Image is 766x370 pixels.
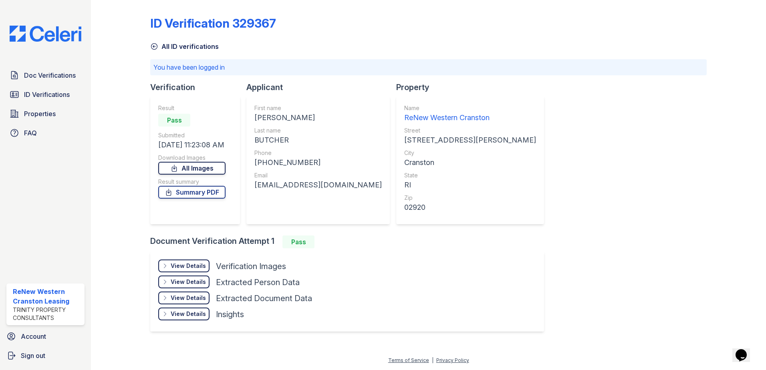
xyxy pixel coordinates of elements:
[21,351,45,360] span: Sign out
[24,109,56,119] span: Properties
[404,149,536,157] div: City
[404,179,536,191] div: RI
[158,186,226,199] a: Summary PDF
[396,82,550,93] div: Property
[158,154,226,162] div: Download Images
[150,235,550,248] div: Document Verification Attempt 1
[282,235,314,248] div: Pass
[254,149,382,157] div: Phone
[24,128,37,138] span: FAQ
[216,293,312,304] div: Extracted Document Data
[404,104,536,112] div: Name
[254,127,382,135] div: Last name
[6,86,85,103] a: ID Verifications
[254,171,382,179] div: Email
[404,135,536,146] div: [STREET_ADDRESS][PERSON_NAME]
[6,125,85,141] a: FAQ
[254,135,382,146] div: BUTCHER
[150,16,276,30] div: ID Verification 329367
[216,261,286,272] div: Verification Images
[171,262,206,270] div: View Details
[158,131,226,139] div: Submitted
[153,62,704,72] p: You have been logged in
[171,310,206,318] div: View Details
[158,104,226,112] div: Result
[404,157,536,168] div: Cranston
[404,104,536,123] a: Name ReNew Western Cranston
[3,26,88,42] img: CE_Logo_Blue-a8612792a0a2168367f1c8372b55b34899dd931a85d93a1a3d3e32e68fde9ad4.png
[732,338,758,362] iframe: chat widget
[150,42,219,51] a: All ID verifications
[6,67,85,83] a: Doc Verifications
[404,112,536,123] div: ReNew Western Cranston
[3,348,88,364] a: Sign out
[404,171,536,179] div: State
[254,112,382,123] div: [PERSON_NAME]
[13,287,81,306] div: ReNew Western Cranston Leasing
[6,106,85,122] a: Properties
[21,332,46,341] span: Account
[13,306,81,322] div: Trinity Property Consultants
[216,277,300,288] div: Extracted Person Data
[24,70,76,80] span: Doc Verifications
[158,139,226,151] div: [DATE] 11:23:08 AM
[158,114,190,127] div: Pass
[216,309,244,320] div: Insights
[24,90,70,99] span: ID Verifications
[254,179,382,191] div: [EMAIL_ADDRESS][DOMAIN_NAME]
[158,162,226,175] a: All Images
[388,357,429,363] a: Terms of Service
[404,194,536,202] div: Zip
[404,127,536,135] div: Street
[150,82,246,93] div: Verification
[171,278,206,286] div: View Details
[404,202,536,213] div: 02920
[432,357,433,363] div: |
[246,82,396,93] div: Applicant
[3,328,88,344] a: Account
[171,294,206,302] div: View Details
[436,357,469,363] a: Privacy Policy
[158,178,226,186] div: Result summary
[254,157,382,168] div: [PHONE_NUMBER]
[254,104,382,112] div: First name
